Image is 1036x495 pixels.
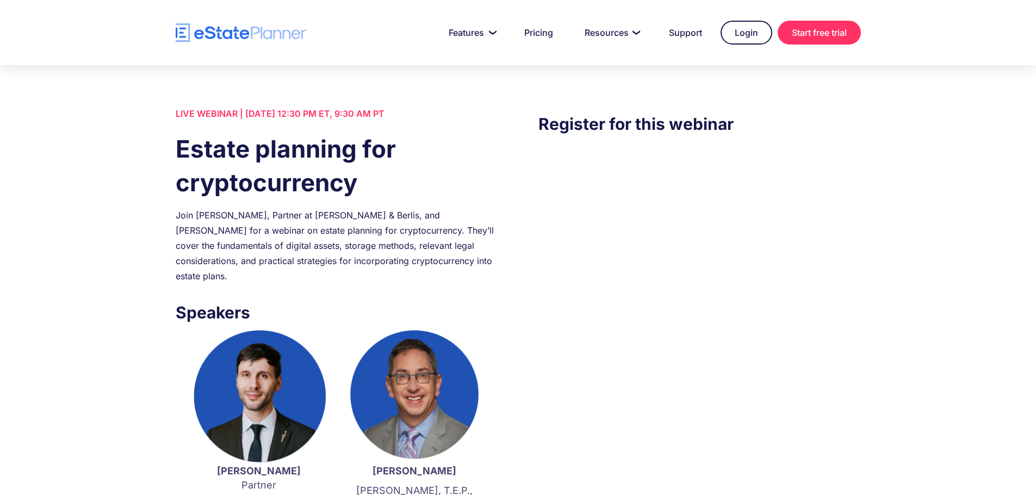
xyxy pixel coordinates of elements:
[511,22,566,43] a: Pricing
[176,208,498,284] div: Join [PERSON_NAME], Partner at [PERSON_NAME] & Berlis, and [PERSON_NAME] for a webinar on estate ...
[176,106,498,121] div: LIVE WEBINAR | [DATE] 12:30 PM ET, 9:30 AM PT
[176,300,498,325] h3: Speakers
[656,22,715,43] a: Support
[373,465,456,477] strong: [PERSON_NAME]
[538,158,860,343] iframe: Form 0
[778,21,861,45] a: Start free trial
[436,22,506,43] a: Features
[176,132,498,199] h1: Estate planning for cryptocurrency
[176,23,306,42] a: home
[721,21,772,45] a: Login
[192,464,326,492] p: Partner
[217,465,301,477] strong: [PERSON_NAME]
[538,111,860,136] h3: Register for this webinar
[572,22,650,43] a: Resources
